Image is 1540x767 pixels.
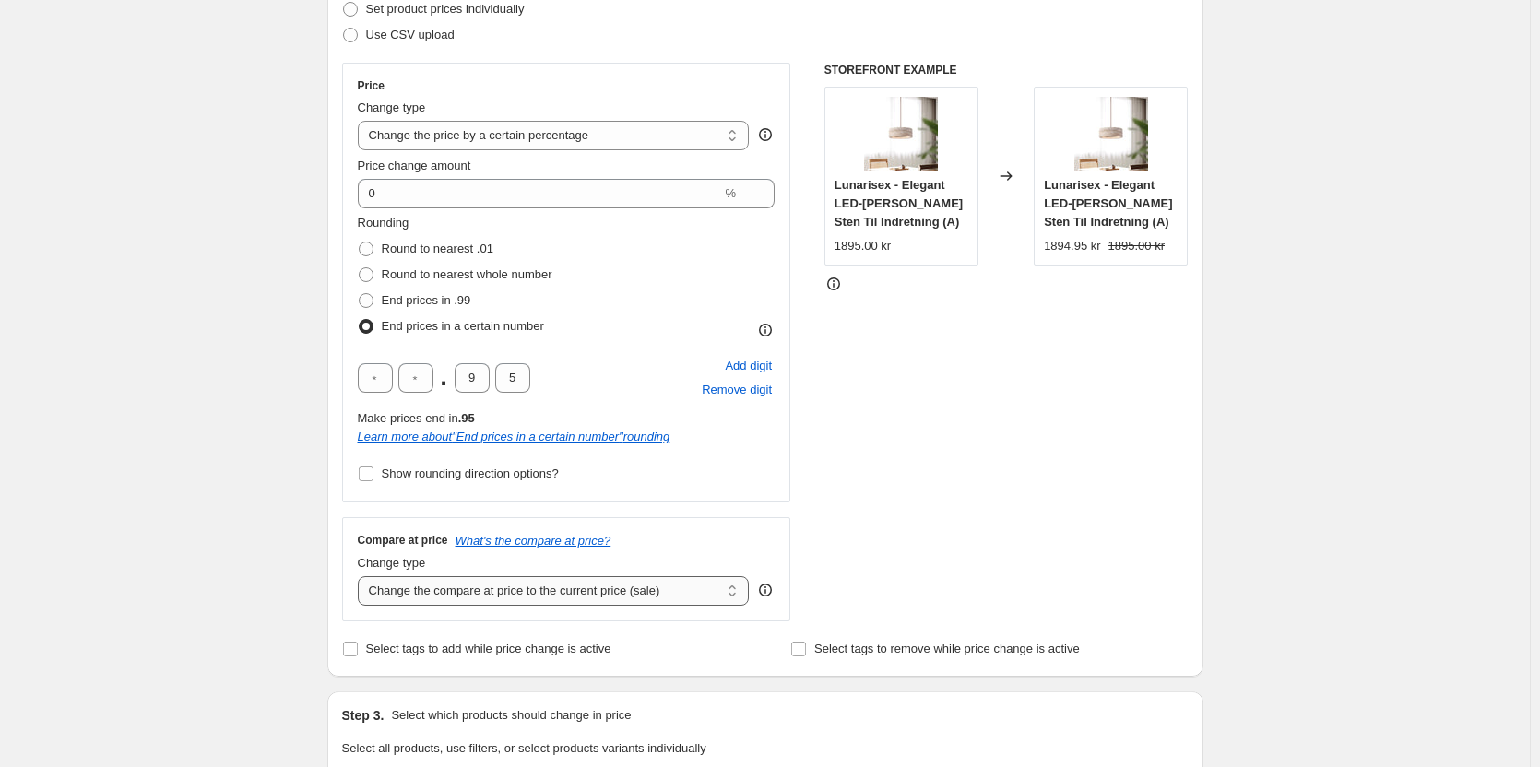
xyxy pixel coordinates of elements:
[391,706,631,725] p: Select which products should change in price
[366,28,455,41] span: Use CSV upload
[824,63,1189,77] h6: STOREFRONT EXAMPLE
[358,430,670,443] i: Learn more about " End prices in a certain number " rounding
[722,354,775,378] button: Add placeholder
[366,2,525,16] span: Set product prices individually
[756,125,775,144] div: help
[358,533,448,548] h3: Compare at price
[1044,237,1100,255] div: 1894.95 kr
[358,78,385,93] h3: Price
[358,179,722,208] input: -15
[455,363,490,393] input: ﹡
[358,216,409,230] span: Rounding
[398,363,433,393] input: ﹡
[342,741,706,755] span: Select all products, use filters, or select products variants individually
[1044,178,1172,229] span: Lunarisex - Elegant LED-[PERSON_NAME] Sten Til Indretning (A)
[756,581,775,599] div: help
[456,534,611,548] button: What's the compare at price?
[458,411,475,425] b: .95
[1108,237,1165,255] strike: 1895.00 kr
[358,430,670,443] a: Learn more about"End prices in a certain number"rounding
[725,186,736,200] span: %
[382,293,471,307] span: End prices in .99
[358,556,426,570] span: Change type
[1074,97,1148,171] img: Min-butik-Pendant-Lamp-LED-pendel-lavet-af-sten-1_80x.jpg
[495,363,530,393] input: ﹡
[725,357,772,375] span: Add digit
[699,378,775,402] button: Remove placeholder
[358,411,475,425] span: Make prices end in
[366,642,611,655] span: Select tags to add while price change is active
[382,466,559,480] span: Show rounding direction options?
[382,319,544,333] span: End prices in a certain number
[382,242,493,255] span: Round to nearest .01
[835,178,963,229] span: Lunarisex - Elegant LED-[PERSON_NAME] Sten Til Indretning (A)
[835,237,891,255] div: 1895.00 kr
[358,363,393,393] input: ﹡
[382,267,552,281] span: Round to nearest whole number
[814,642,1080,655] span: Select tags to remove while price change is active
[342,706,385,725] h2: Step 3.
[358,100,426,114] span: Change type
[439,363,449,393] span: .
[358,159,471,172] span: Price change amount
[702,381,772,399] span: Remove digit
[864,97,938,171] img: Min-butik-Pendant-Lamp-LED-pendel-lavet-af-sten-1_80x.jpg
